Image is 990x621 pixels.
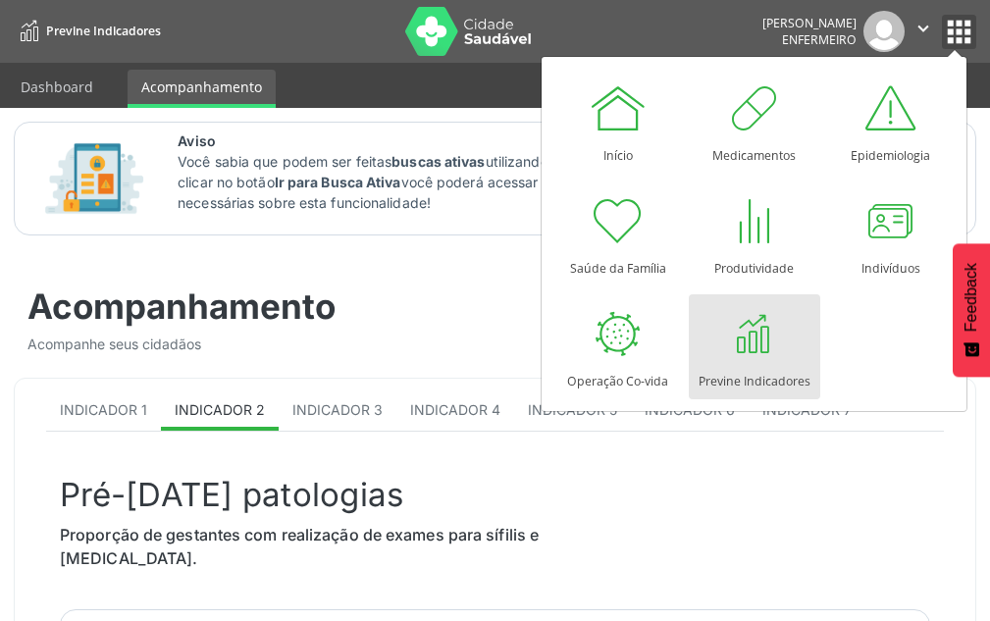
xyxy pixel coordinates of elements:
a: Previne Indicadores [689,294,820,399]
div: Acompanhe seus cidadãos [27,334,482,354]
a: Saúde da Família [552,181,684,286]
span: Proporção de gestantes com realização de exames para sífilis e [MEDICAL_DATA]. [60,525,539,568]
a: Indivíduos [825,181,957,286]
span: Aviso [178,130,697,151]
a: Acompanhamento [128,70,276,108]
span: Indicador 1 [60,401,147,418]
img: Imagem de CalloutCard [38,134,150,223]
a: Início [552,69,684,174]
span: Feedback [963,263,980,332]
span: Indicador 3 [292,401,383,418]
strong: Ir para Busca Ativa [275,174,401,190]
span: Previne Indicadores [46,23,161,39]
img: img [863,11,905,52]
span: Indicador 4 [410,401,500,418]
i:  [912,18,934,39]
p: Você sabia que podem ser feitas utilizando nosso sistema? Ao clicar no botão você poderá acessar ... [178,151,697,213]
button: apps [942,15,976,49]
a: Epidemiologia [825,69,957,174]
a: Dashboard [7,70,107,104]
a: Produtividade [689,181,820,286]
button: Feedback - Mostrar pesquisa [953,243,990,377]
div: Acompanhamento [27,285,482,327]
a: Operação Co-vida [552,294,684,399]
a: Medicamentos [689,69,820,174]
span: Pré-[DATE] patologias [60,475,403,514]
div: [PERSON_NAME] [762,15,857,31]
span: Enfermeiro [782,31,857,48]
span: Indicador 5 [528,401,617,418]
strong: buscas ativas [391,153,485,170]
